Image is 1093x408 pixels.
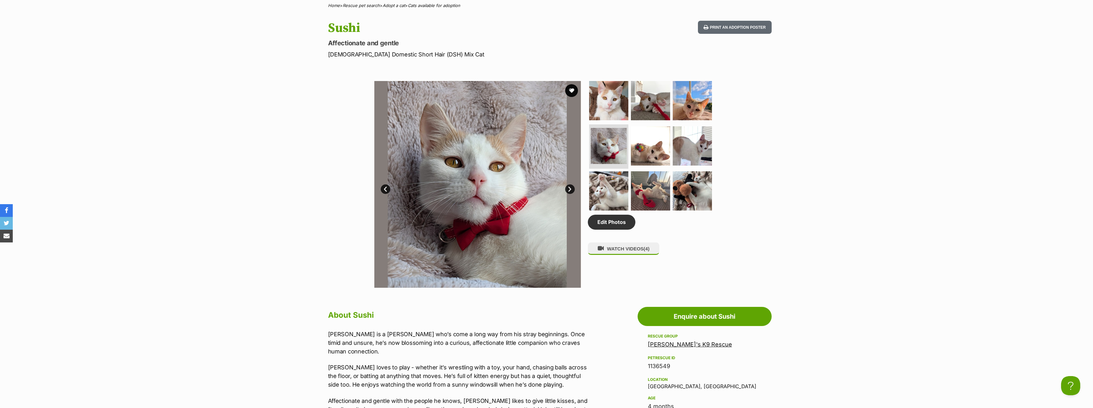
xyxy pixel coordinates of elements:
[381,184,390,194] a: Prev
[673,171,712,211] img: Photo of Sushi
[328,308,592,322] h2: About Sushi
[588,242,659,255] button: WATCH VIDEOS(4)
[673,81,712,120] img: Photo of Sushi
[328,39,598,48] p: Affectionate and gentle
[648,377,761,382] div: Location
[631,171,670,211] img: Photo of Sushi
[565,84,578,97] button: favourite
[343,3,380,8] a: Rescue pet search
[328,50,598,59] p: [DEMOGRAPHIC_DATA] Domestic Short Hair (DSH) Mix Cat
[383,3,405,8] a: Adopt a cat
[648,376,761,389] div: [GEOGRAPHIC_DATA], [GEOGRAPHIC_DATA]
[408,3,460,8] a: Cats available for adoption
[648,396,761,401] div: Age
[631,126,670,166] img: Photo of Sushi
[591,128,627,164] img: Photo of Sushi
[328,363,592,389] p: [PERSON_NAME] loves to play - whether it’s wrestling with a toy, your hand, chasing balls across ...
[698,21,771,34] button: Print an adoption poster
[328,3,340,8] a: Home
[589,171,628,211] img: Photo of Sushi
[648,355,761,360] div: PetRescue ID
[581,81,788,288] img: Photo of Sushi
[565,184,575,194] a: Next
[638,307,772,326] a: Enquire about Sushi
[374,81,581,288] img: Photo of Sushi
[648,362,761,371] div: 1136549
[1061,376,1080,395] iframe: Help Scout Beacon - Open
[588,215,635,229] a: Edit Photos
[631,81,670,120] img: Photo of Sushi
[648,334,761,339] div: Rescue group
[648,341,732,348] a: [PERSON_NAME]'s K9 Rescue
[328,21,598,35] h1: Sushi
[328,330,592,356] p: [PERSON_NAME] is a [PERSON_NAME] who’s come a long way from his stray beginnings. Once timid and ...
[312,3,781,8] div: > > >
[673,126,712,166] img: Photo of Sushi
[589,81,628,120] img: Photo of Sushi
[644,246,649,251] span: (4)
